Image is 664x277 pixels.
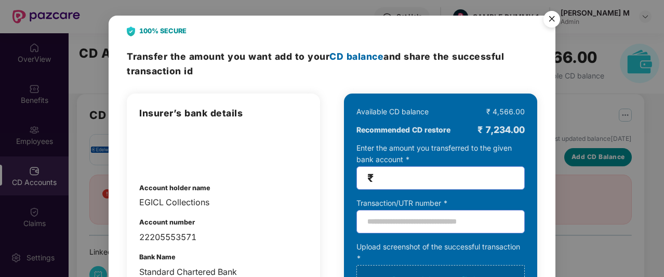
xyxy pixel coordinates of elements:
[356,142,525,190] div: Enter the amount you transferred to the given bank account *
[127,27,135,36] img: svg+xml;base64,PHN2ZyB4bWxucz0iaHR0cDovL3d3dy53My5vcmcvMjAwMC9zdmciIHdpZHRoPSIyNCIgaGVpZ2h0PSIyOC...
[537,6,565,34] button: Close
[356,124,450,136] b: Recommended CD restore
[139,184,210,192] b: Account holder name
[367,172,374,184] span: ₹
[477,123,525,137] div: ₹ 7,234.00
[537,6,566,35] img: svg+xml;base64,PHN2ZyB4bWxucz0iaHR0cDovL3d3dy53My5vcmcvMjAwMC9zdmciIHdpZHRoPSI1NiIgaGVpZ2h0PSI1Ni...
[139,131,193,167] img: admin-overview
[139,26,187,36] b: 100% SECURE
[356,106,429,117] div: Available CD balance
[486,106,525,117] div: ₹ 4,566.00
[139,196,308,209] div: EGICL Collections
[139,218,195,226] b: Account number
[228,51,383,62] span: you want add to your
[356,197,525,209] div: Transaction/UTR number *
[139,231,308,244] div: 22205553571
[127,49,537,78] h3: Transfer the amount and share the successful transaction id
[139,106,308,121] h3: Insurer’s bank details
[139,253,176,261] b: Bank Name
[329,51,383,62] span: CD balance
